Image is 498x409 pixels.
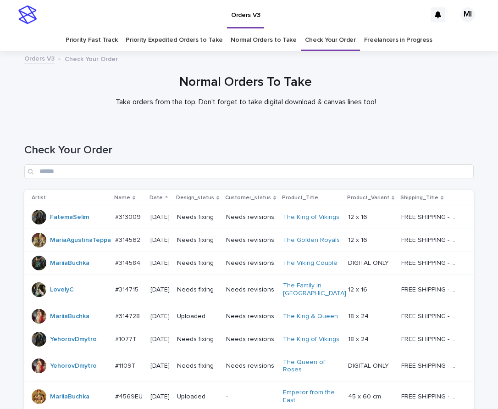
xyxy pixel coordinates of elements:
p: Needs revisions [226,259,276,267]
a: LovelyC [50,286,74,294]
p: #314728 [115,311,142,320]
a: The King of Vikings [283,336,339,343]
p: 12 x 16 [348,235,369,244]
p: Needs fixing [177,213,219,221]
tr: YehorovDmytro #1109T#1109T [DATE]Needs fixingNeeds revisionsThe Queen of Roses DIGITAL ONLYDIGITA... [24,351,474,381]
p: Shipping_Title [400,193,438,203]
p: [DATE] [150,213,170,221]
p: [DATE] [150,313,170,320]
a: The Family in [GEOGRAPHIC_DATA] [283,282,346,297]
p: [DATE] [150,393,170,401]
p: - [226,393,276,401]
a: The Queen of Roses [283,359,340,374]
a: The King of Vikings [283,213,339,221]
p: Needs revisions [226,313,276,320]
p: 18 x 24 [348,311,371,320]
p: Uploaded [177,393,219,401]
p: Design_status [176,193,214,203]
tr: YehorovDmytro #1077T#1077T [DATE]Needs fixingNeeds revisionsThe King of Vikings 18 x 2418 x 24 FR... [24,328,474,351]
p: DIGITAL ONLY [348,258,391,267]
p: Needs revisions [226,236,276,244]
p: Needs fixing [177,236,219,244]
p: #314562 [115,235,142,244]
a: The King & Queen [283,313,338,320]
p: #314715 [115,284,140,294]
p: [DATE] [150,236,170,244]
p: [DATE] [150,286,170,294]
a: YehorovDmytro [50,362,97,370]
p: [DATE] [150,259,170,267]
p: Needs fixing [177,259,219,267]
p: 12 x 16 [348,212,369,221]
a: The Golden Royals [283,236,340,244]
p: Needs revisions [226,362,276,370]
h1: Check Your Order [24,144,474,157]
p: FREE SHIPPING - preview in 1-2 business days, after your approval delivery will take 5-10 b.d. [401,235,460,244]
a: MariiaBuchka [50,313,89,320]
input: Search [24,164,474,179]
a: Normal Orders to Take [231,29,297,51]
tr: LovelyC #314715#314715 [DATE]Needs fixingNeeds revisionsThe Family in [GEOGRAPHIC_DATA] 12 x 1612... [24,275,474,305]
img: stacker-logo-s-only.png [18,6,37,24]
p: Name [114,193,130,203]
p: Product_Variant [347,193,389,203]
a: MariaAgustinaTeppa [50,236,111,244]
p: [DATE] [150,336,170,343]
p: Needs revisions [226,286,276,294]
tr: MariiaBuchka #314728#314728 [DATE]UploadedNeeds revisionsThe King & Queen 18 x 2418 x 24 FREE SHI... [24,305,474,328]
p: FREE SHIPPING - preview in 1-2 business days, after your approval delivery will take 5-10 b.d. [401,284,460,294]
p: #1109T [115,360,138,370]
p: Needs fixing [177,362,219,370]
a: Freelancers in Progress [364,29,432,51]
p: Needs fixing [177,336,219,343]
h1: Normal Orders To Take [21,75,470,90]
a: The Viking Couple [283,259,338,267]
p: #313009 [115,212,143,221]
p: 18 x 24 [348,334,371,343]
p: Uploaded [177,313,219,320]
a: MariiaBuchka [50,393,89,401]
p: Product_Title [282,193,318,203]
tr: MariaAgustinaTeppa #314562#314562 [DATE]Needs fixingNeeds revisionsThe Golden Royals 12 x 1612 x ... [24,229,474,252]
p: #1077T [115,334,138,343]
a: Priority Expedited Orders to Take [126,29,222,51]
a: FatemaSelim [50,213,89,221]
a: Check Your Order [305,29,356,51]
p: [DATE] [150,362,170,370]
p: Artist [32,193,46,203]
a: Emperor from the East [283,389,340,404]
a: Orders V3 [24,53,55,63]
p: #314584 [115,258,142,267]
p: Needs revisions [226,213,276,221]
p: FREE SHIPPING - preview in 1-2 business days, after your approval delivery will take 6-10 busines... [401,391,460,401]
p: FREE SHIPPING - preview in 1-2 business days, after your approval delivery will take 5-10 b.d. [401,334,460,343]
p: Check Your Order [65,53,118,63]
p: #4569EU [115,391,144,401]
tr: MariiaBuchka #314584#314584 [DATE]Needs fixingNeeds revisionsThe Viking Couple DIGITAL ONLYDIGITA... [24,252,474,275]
div: MI [460,7,475,22]
p: Date [149,193,163,203]
p: 45 x 60 cm [348,391,383,401]
p: FREE SHIPPING - preview in 1-2 business days, after your approval delivery will take 5-10 b.d. [401,360,460,370]
a: MariiaBuchka [50,259,89,267]
p: Needs fixing [177,286,219,294]
p: DIGITAL ONLY [348,360,391,370]
p: Take orders from the top. Don't forget to take digital download & canvas lines too! [62,98,429,106]
a: YehorovDmytro [50,336,97,343]
p: FREE SHIPPING - preview in 1-2 business days, after your approval delivery will take 5-10 b.d. [401,258,460,267]
tr: FatemaSelim #313009#313009 [DATE]Needs fixingNeeds revisionsThe King of Vikings 12 x 1612 x 16 FR... [24,206,474,229]
p: 12 x 16 [348,284,369,294]
p: Customer_status [225,193,271,203]
p: FREE SHIPPING - preview in 1-2 business days, after your approval delivery will take 5-10 b.d. [401,311,460,320]
p: Needs revisions [226,336,276,343]
p: FREE SHIPPING - preview in 1-2 business days, after your approval delivery will take 5-10 b.d. [401,212,460,221]
a: Priority Fast Track [66,29,117,51]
